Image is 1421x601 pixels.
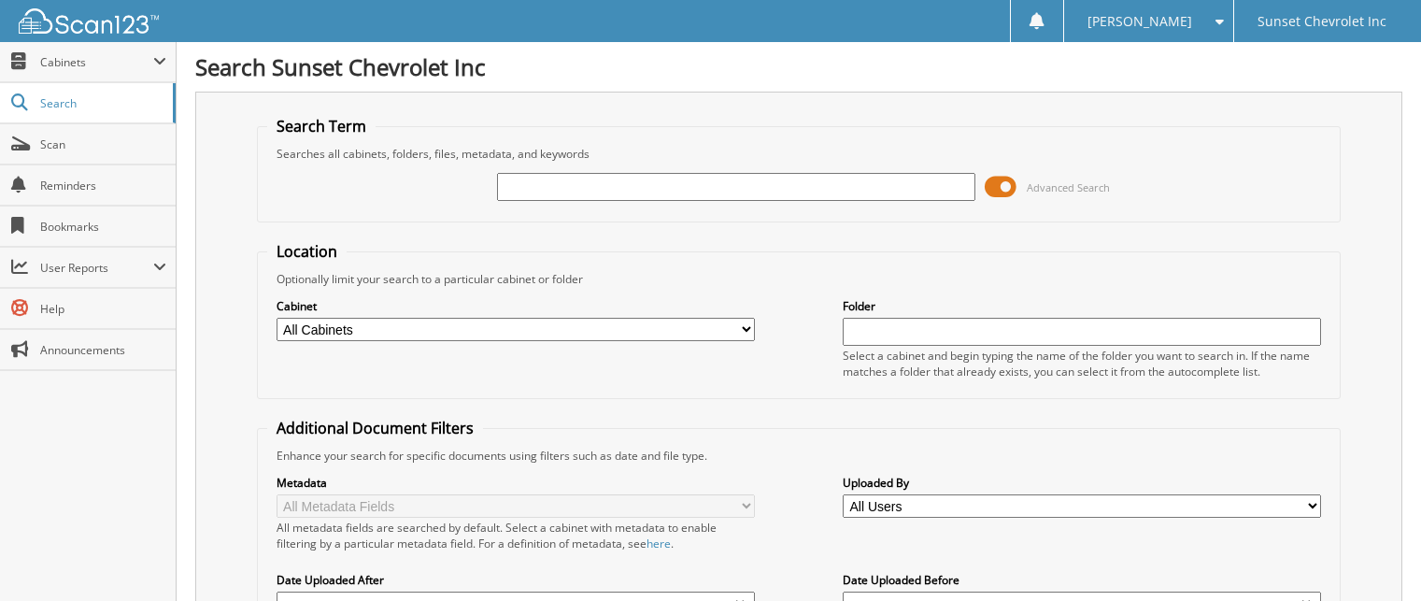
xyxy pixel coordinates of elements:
span: Sunset Chevrolet Inc [1258,16,1386,27]
div: Select a cabinet and begin typing the name of the folder you want to search in. If the name match... [843,348,1321,379]
label: Date Uploaded Before [843,572,1321,588]
div: Searches all cabinets, folders, files, metadata, and keywords [267,146,1331,162]
label: Uploaded By [843,475,1321,491]
legend: Additional Document Filters [267,418,483,438]
span: [PERSON_NAME] [1087,16,1192,27]
div: Enhance your search for specific documents using filters such as date and file type. [267,448,1331,464]
label: Cabinet [277,298,755,314]
span: Reminders [40,178,166,193]
label: Date Uploaded After [277,572,755,588]
a: here [647,536,671,551]
legend: Search Term [267,116,376,136]
span: Scan [40,136,166,152]
legend: Location [267,241,347,262]
span: User Reports [40,260,153,276]
span: Advanced Search [1027,180,1110,194]
span: Search [40,95,163,111]
label: Metadata [277,475,755,491]
span: Help [40,301,166,317]
span: Bookmarks [40,219,166,235]
label: Folder [843,298,1321,314]
img: scan123-logo-white.svg [19,8,159,34]
div: Optionally limit your search to a particular cabinet or folder [267,271,1331,287]
h1: Search Sunset Chevrolet Inc [195,51,1402,82]
span: Announcements [40,342,166,358]
span: Cabinets [40,54,153,70]
div: All metadata fields are searched by default. Select a cabinet with metadata to enable filtering b... [277,520,755,551]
